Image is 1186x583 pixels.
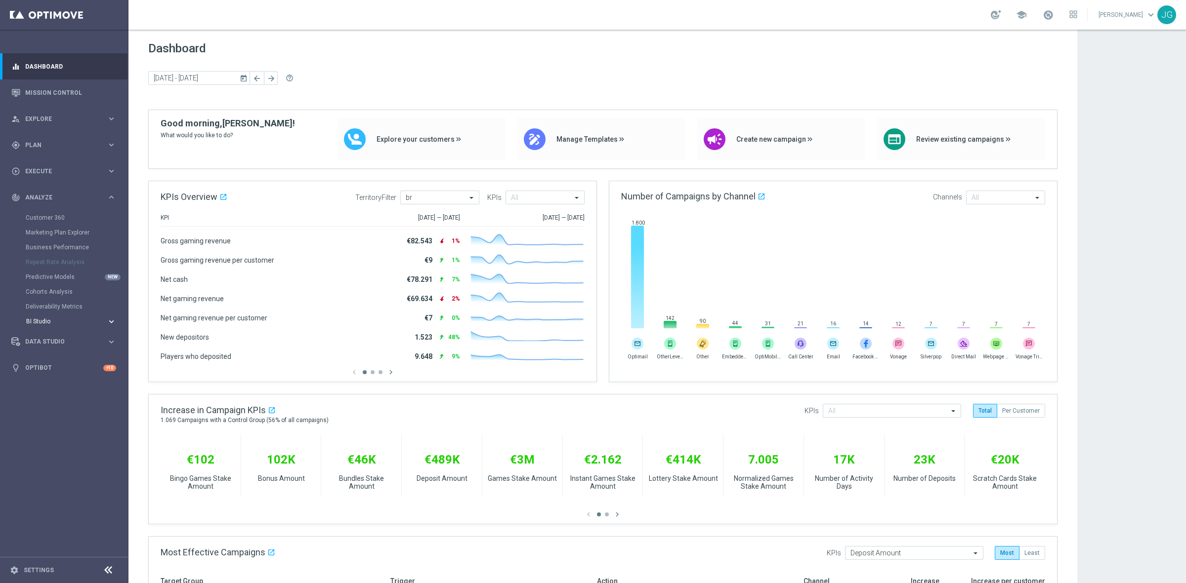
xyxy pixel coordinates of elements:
div: Customer 360 [26,210,127,225]
span: Plan [25,142,107,148]
i: keyboard_arrow_right [107,166,116,176]
div: Deliverability Metrics [26,299,127,314]
div: Dashboard [11,53,116,79]
span: Execute [25,168,107,174]
button: BI Studio keyboard_arrow_right [26,317,117,325]
button: Mission Control [11,89,117,97]
div: Predictive Models [26,270,127,284]
i: keyboard_arrow_right [107,114,116,123]
a: Business Performance [26,243,103,251]
div: Business Performance [26,240,127,255]
button: gps_fixed Plan keyboard_arrow_right [11,141,117,149]
span: Data Studio [25,339,107,345]
button: lightbulb Optibot +10 [11,364,117,372]
i: lightbulb [11,363,20,372]
i: gps_fixed [11,141,20,150]
div: Marketing Plan Explorer [26,225,127,240]
button: equalizer Dashboard [11,63,117,71]
div: JG [1157,5,1176,24]
a: Optibot [25,355,103,381]
div: Plan [11,141,107,150]
a: Customer 360 [26,214,103,222]
button: person_search Explore keyboard_arrow_right [11,115,117,123]
i: settings [10,566,19,575]
span: keyboard_arrow_down [1145,9,1156,20]
div: Analyze [11,193,107,202]
div: Data Studio [11,337,107,346]
a: [PERSON_NAME]keyboard_arrow_down [1098,7,1157,22]
i: track_changes [11,193,20,202]
i: person_search [11,115,20,123]
span: Analyze [25,194,107,200]
span: school [1016,9,1027,20]
button: play_circle_outline Execute keyboard_arrow_right [11,167,117,175]
div: Explore [11,115,107,123]
div: Cohorts Analysis [26,284,127,299]
i: keyboard_arrow_right [107,337,116,347]
a: Cohorts Analysis [26,288,103,296]
a: Marketing Plan Explorer [26,229,103,236]
a: Deliverability Metrics [26,303,103,311]
div: NEW [105,274,121,280]
a: Mission Control [25,79,116,106]
button: track_changes Analyze keyboard_arrow_right [11,194,117,201]
div: BI Studio [26,318,107,324]
i: play_circle_outline [11,167,20,176]
div: +10 [103,365,116,371]
a: Predictive Models [26,273,103,281]
div: BI Studio [26,314,127,329]
a: Settings [24,567,54,573]
button: Data Studio keyboard_arrow_right [11,338,117,346]
div: Mission Control [11,79,116,106]
span: BI Studio [26,318,97,324]
i: keyboard_arrow_right [107,317,116,326]
a: Dashboard [25,53,116,79]
i: equalizer [11,62,20,71]
i: keyboard_arrow_right [107,140,116,150]
div: Repeat Rate Analysis [26,255,127,270]
div: Execute [11,167,107,176]
span: Explore [25,116,107,122]
div: Optibot [11,355,116,381]
i: keyboard_arrow_right [107,193,116,202]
